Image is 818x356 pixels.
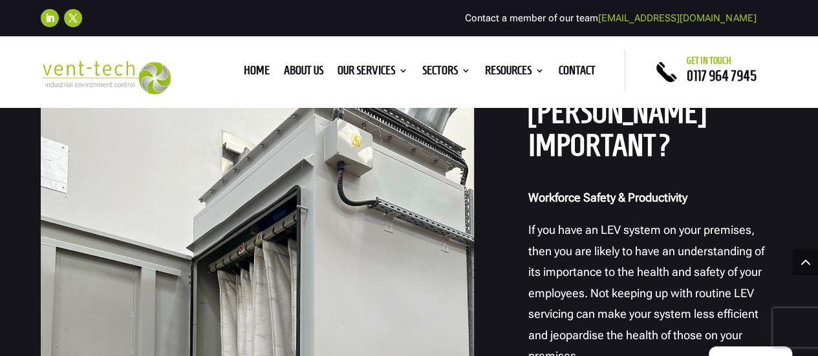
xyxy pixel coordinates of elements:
[528,191,687,204] strong: Workforce Safety & Productivity
[686,56,731,66] span: Get in touch
[528,64,777,168] h2: Why is [PERSON_NAME] Important?
[41,9,59,27] a: Follow on LinkedIn
[338,66,408,80] a: Our Services
[64,9,82,27] a: Follow on X
[41,61,170,94] img: 2023-09-27T08_35_16.549ZVENT-TECH---Clear-background
[686,68,756,83] a: 0117 964 7945
[465,12,756,24] span: Contact a member of our team
[284,66,323,80] a: About us
[485,66,544,80] a: Resources
[244,66,270,80] a: Home
[598,12,756,24] a: [EMAIL_ADDRESS][DOMAIN_NAME]
[422,66,471,80] a: Sectors
[559,66,596,80] a: Contact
